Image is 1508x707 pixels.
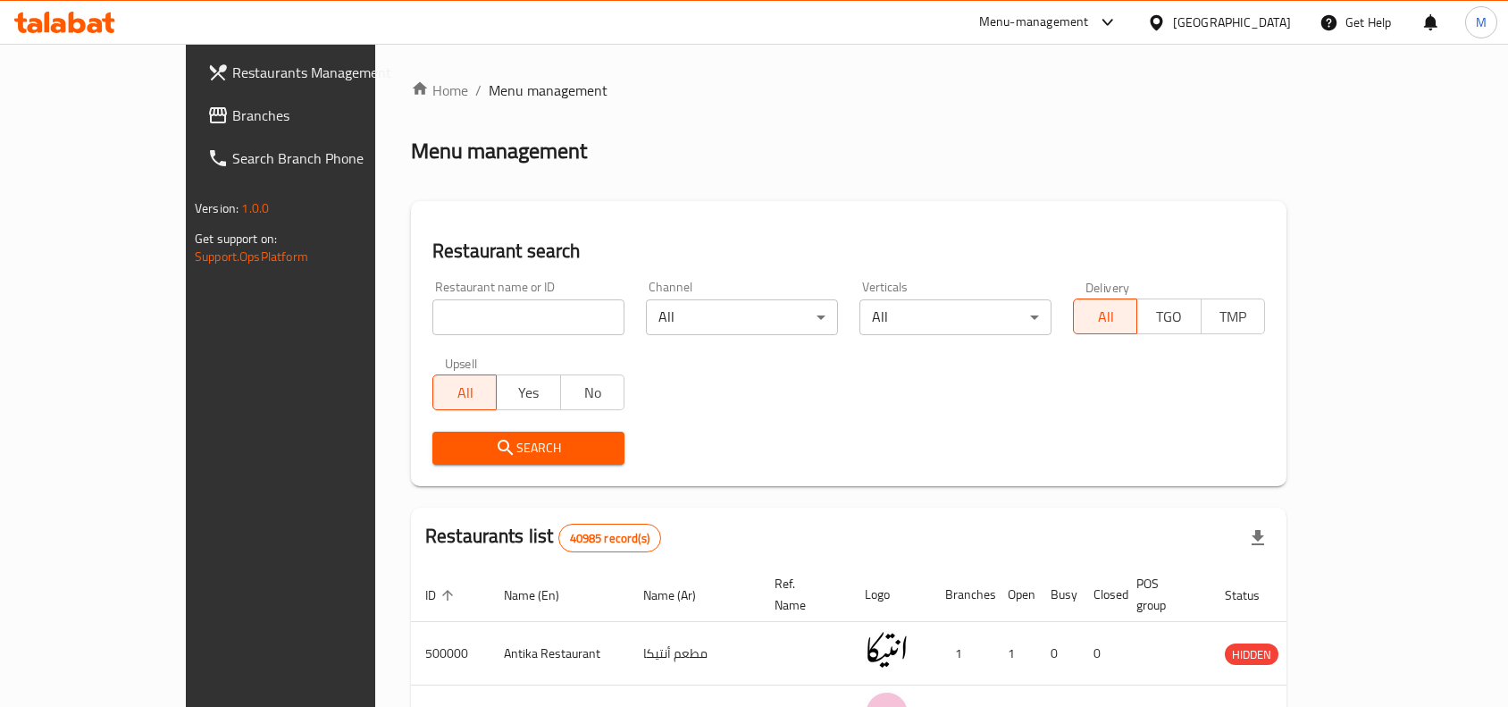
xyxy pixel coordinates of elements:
h2: Restaurant search [432,238,1265,265]
span: POS group [1136,573,1189,616]
div: All [859,299,1051,335]
th: Logo [850,568,931,622]
a: Search Branch Phone [193,137,438,180]
span: Yes [504,380,553,406]
span: 1.0.0 [241,197,269,220]
span: All [440,380,490,406]
td: 500000 [411,622,490,686]
button: No [560,375,624,410]
td: 1 [931,622,993,686]
td: 0 [1079,622,1122,686]
button: Yes [496,375,560,410]
nav: breadcrumb [411,80,1286,101]
label: Upsell [445,357,478,369]
span: Ref. Name [775,573,829,616]
span: ID [425,585,459,606]
span: Get support on: [195,227,277,250]
span: Version: [195,197,239,220]
img: Antika Restaurant [865,627,909,672]
span: Search [447,437,610,459]
span: M [1476,13,1487,32]
div: Menu-management [979,12,1089,33]
td: 0 [1036,622,1079,686]
span: Branches [232,105,423,126]
span: Restaurants Management [232,62,423,83]
input: Search for restaurant name or ID.. [432,299,624,335]
div: All [646,299,838,335]
th: Open [993,568,1036,622]
a: Branches [193,94,438,137]
label: Delivery [1085,281,1130,293]
span: Menu management [489,80,607,101]
span: Name (En) [504,585,582,606]
span: HIDDEN [1225,644,1278,665]
span: TMP [1209,304,1258,330]
a: Home [411,80,468,101]
h2: Menu management [411,137,587,165]
td: مطعم أنتيكا [629,622,760,686]
a: Support.OpsPlatform [195,245,308,268]
button: All [432,375,497,410]
span: Search Branch Phone [232,147,423,169]
span: Name (Ar) [643,585,719,606]
button: TMP [1201,299,1265,334]
th: Busy [1036,568,1079,622]
button: Search [432,432,624,465]
td: Antika Restaurant [490,622,629,686]
td: 1 [993,622,1036,686]
span: No [568,380,617,406]
h2: Restaurants list [425,523,661,552]
span: 40985 record(s) [559,530,660,547]
button: TGO [1136,299,1201,334]
span: All [1081,304,1130,330]
th: Closed [1079,568,1122,622]
div: Total records count [558,524,661,552]
span: TGO [1144,304,1194,330]
div: [GEOGRAPHIC_DATA] [1173,13,1291,32]
div: HIDDEN [1225,644,1278,665]
li: / [475,80,482,101]
a: Restaurants Management [193,51,438,94]
th: Branches [931,568,993,622]
button: All [1073,299,1137,334]
span: Status [1225,585,1283,606]
div: Export file [1236,517,1279,560]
